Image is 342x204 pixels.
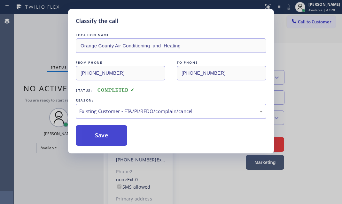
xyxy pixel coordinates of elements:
div: TO PHONE [177,59,266,66]
div: FROM PHONE [76,59,165,66]
div: REASON: [76,97,266,104]
input: To phone [177,66,266,80]
button: Save [76,125,127,146]
input: From phone [76,66,165,80]
div: LOCATION NAME [76,32,266,38]
span: COMPLETED [97,88,135,93]
span: Status: [76,88,92,93]
div: Existing Customer - ETA/PI/REDO/complain/cancel [79,108,263,115]
h5: Classify the call [76,17,118,25]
